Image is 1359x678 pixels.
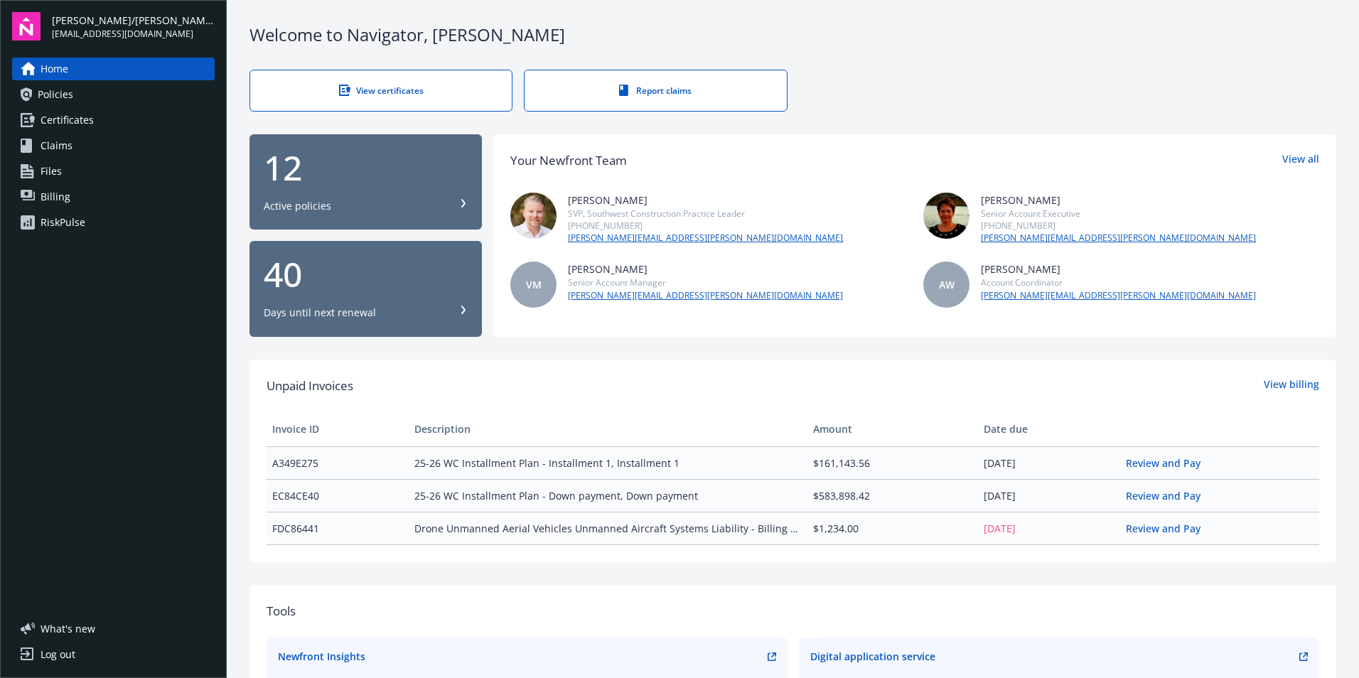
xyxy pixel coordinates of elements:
[1126,522,1212,535] a: Review and Pay
[807,479,978,512] td: $583,898.42
[52,28,215,41] span: [EMAIL_ADDRESS][DOMAIN_NAME]
[52,12,215,41] button: [PERSON_NAME]/[PERSON_NAME] Construction, Inc.[EMAIL_ADDRESS][DOMAIN_NAME]
[52,13,215,28] span: [PERSON_NAME]/[PERSON_NAME] Construction, Inc.
[810,649,935,664] div: Digital application service
[524,70,787,112] a: Report claims
[981,220,1256,232] div: [PHONE_NUMBER]
[41,58,68,80] span: Home
[807,512,978,544] td: $1,234.00
[267,479,409,512] td: EC84CE40
[568,208,843,220] div: SVP, Southwest Construction Practice Leader
[939,277,955,292] span: AW
[414,456,801,470] span: 25-26 WC Installment Plan - Installment 1, Installment 1
[41,185,70,208] span: Billing
[568,276,843,289] div: Senior Account Manager
[807,412,978,446] th: Amount
[981,208,1256,220] div: Senior Account Executive
[1126,489,1212,502] a: Review and Pay
[249,23,1336,47] div: Welcome to Navigator , [PERSON_NAME]
[981,289,1256,302] a: [PERSON_NAME][EMAIL_ADDRESS][PERSON_NAME][DOMAIN_NAME]
[267,412,409,446] th: Invoice ID
[278,649,365,664] div: Newfront Insights
[267,377,353,395] span: Unpaid Invoices
[264,257,468,291] div: 40
[249,70,512,112] a: View certificates
[279,85,483,97] div: View certificates
[1126,456,1212,470] a: Review and Pay
[264,306,376,320] div: Days until next renewal
[568,220,843,232] div: [PHONE_NUMBER]
[12,12,41,41] img: navigator-logo.svg
[978,479,1120,512] td: [DATE]
[12,109,215,131] a: Certificates
[568,262,843,276] div: [PERSON_NAME]
[1282,151,1319,170] a: View all
[981,232,1256,244] a: [PERSON_NAME][EMAIL_ADDRESS][PERSON_NAME][DOMAIN_NAME]
[414,488,801,503] span: 25-26 WC Installment Plan - Down payment, Down payment
[414,521,801,536] span: Drone Unmanned Aerial Vehicles Unmanned Aircraft Systems Liability - Billing update - UAV00121620...
[526,277,542,292] span: VM
[267,446,409,479] td: A349E275
[41,109,94,131] span: Certificates
[1264,377,1319,395] a: View billing
[409,412,807,446] th: Description
[568,289,843,302] a: [PERSON_NAME][EMAIL_ADDRESS][PERSON_NAME][DOMAIN_NAME]
[981,193,1256,208] div: [PERSON_NAME]
[510,151,627,170] div: Your Newfront Team
[568,193,843,208] div: [PERSON_NAME]
[41,211,85,234] div: RiskPulse
[12,160,215,183] a: Files
[264,151,468,185] div: 12
[923,193,969,239] img: photo
[12,58,215,80] a: Home
[264,199,331,213] div: Active policies
[12,83,215,106] a: Policies
[38,83,73,106] span: Policies
[12,185,215,208] a: Billing
[267,512,409,544] td: FDC86441
[41,621,95,636] span: What ' s new
[978,446,1120,479] td: [DATE]
[978,512,1120,544] td: [DATE]
[41,134,72,157] span: Claims
[249,134,482,230] button: 12Active policies
[41,643,75,666] div: Log out
[981,262,1256,276] div: [PERSON_NAME]
[12,211,215,234] a: RiskPulse
[267,602,1319,620] div: Tools
[978,412,1120,446] th: Date due
[41,160,62,183] span: Files
[568,232,843,244] a: [PERSON_NAME][EMAIL_ADDRESS][PERSON_NAME][DOMAIN_NAME]
[510,193,557,239] img: photo
[553,85,758,97] div: Report claims
[12,134,215,157] a: Claims
[12,621,118,636] button: What's new
[981,276,1256,289] div: Account Coordinator
[807,446,978,479] td: $161,143.56
[249,241,482,337] button: 40Days until next renewal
